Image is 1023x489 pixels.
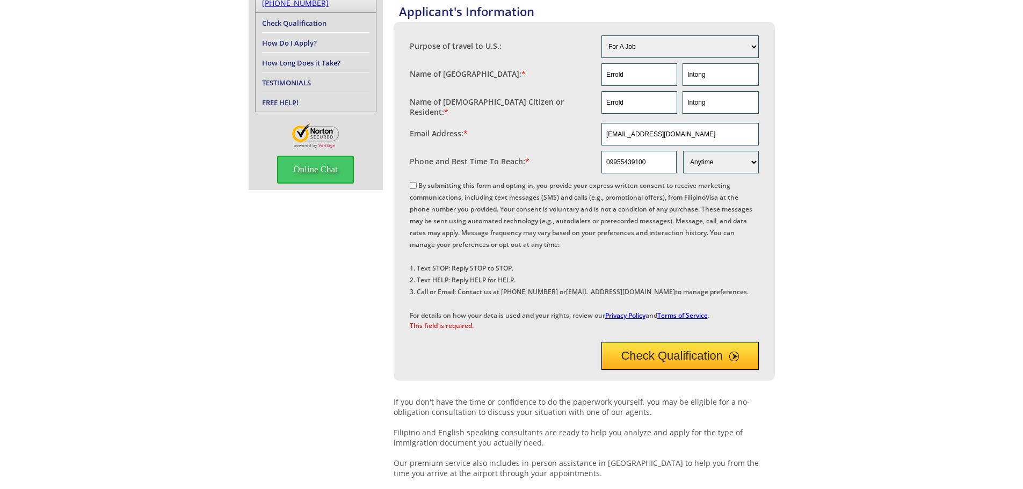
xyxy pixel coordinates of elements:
button: Check Qualification [601,342,759,370]
span: This field is required. [410,320,759,331]
a: Check Qualification [262,18,327,28]
input: Last Name [683,91,758,114]
input: First Name [601,91,677,114]
label: Purpose of travel to U.S.: [410,41,502,51]
input: Phone [601,151,677,173]
input: By submitting this form and opting in, you provide your express written consent to receive market... [410,182,417,189]
h4: Applicant's Information [399,3,775,19]
label: By submitting this form and opting in, you provide your express written consent to receive market... [410,181,752,320]
a: Privacy Policy [605,311,645,320]
a: How Long Does it Take? [262,58,340,68]
label: Phone and Best Time To Reach: [410,156,529,166]
select: Phone and Best Reach Time are required. [683,151,758,173]
a: FREE HELP! [262,98,299,107]
span: Online Chat [277,156,354,184]
label: Email Address: [410,128,468,138]
input: Last Name [683,63,758,86]
input: Email Address [601,123,759,145]
label: Name of [DEMOGRAPHIC_DATA] Citizen or Resident: [410,97,591,117]
a: Terms of Service [657,311,708,320]
input: First Name [601,63,677,86]
a: TESTIMONIALS [262,78,311,87]
label: Name of [GEOGRAPHIC_DATA]: [410,69,526,79]
a: How Do I Apply? [262,38,317,48]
